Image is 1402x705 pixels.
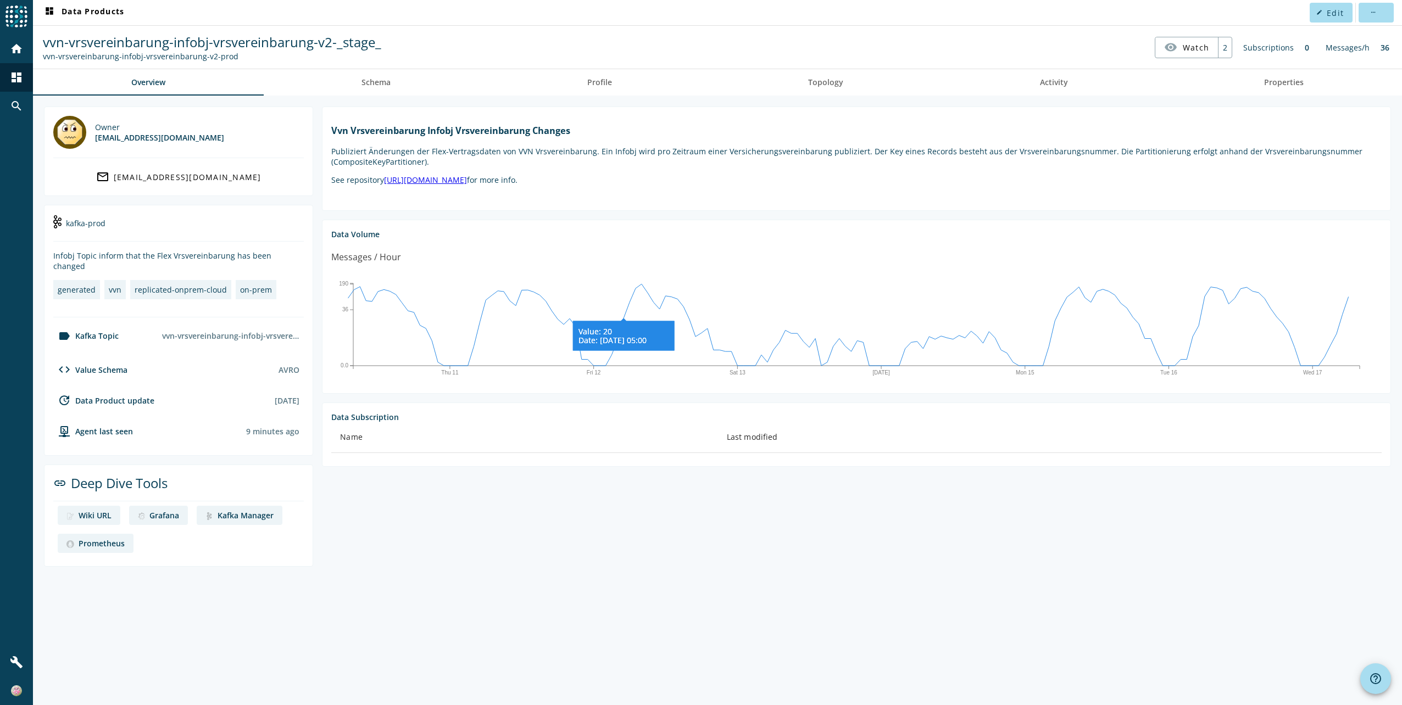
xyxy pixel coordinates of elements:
div: vvn-vrsvereinbarung-infobj-vrsvereinbarung-v2-prod [158,326,304,345]
tspan: Date: [DATE] 05:00 [578,334,647,345]
div: Prometheus [79,538,125,549]
div: Kafka Topic: vvn-vrsvereinbarung-infobj-vrsvereinbarung-v2-prod [43,51,381,61]
mat-icon: home [10,42,23,55]
span: Edit [1327,8,1344,18]
mat-icon: link [53,477,66,490]
mat-icon: dashboard [10,71,23,84]
div: kafka-prod [53,214,304,242]
mat-icon: mail_outline [96,170,109,183]
p: See repository for more info. [331,175,1382,185]
a: deep dive imageWiki URL [58,506,120,525]
span: Profile [587,79,612,86]
mat-icon: search [10,99,23,113]
mat-icon: more_horiz [1370,9,1376,15]
img: deadpool@mobi.ch [53,116,86,149]
text: 190 [340,281,349,287]
div: Kafka Topic [53,329,119,343]
span: Activity [1040,79,1068,86]
div: [EMAIL_ADDRESS][DOMAIN_NAME] [95,132,224,143]
text: Tue 16 [1160,370,1177,376]
img: spoud-logo.svg [5,5,27,27]
div: 36 [1375,37,1395,58]
div: AVRO [279,365,299,375]
button: Edit [1310,3,1353,23]
p: Publiziert Änderungen der Flex-Vertragsdaten von VVN Vrsvereinbarung. Ein Infobj wird pro Zeitrau... [331,146,1382,167]
span: vvn-vrsvereinbarung-infobj-vrsvereinbarung-v2-_stage_ [43,33,381,51]
div: agent-env-prod [53,424,133,438]
span: Schema [361,79,391,86]
img: deep dive image [66,540,74,548]
div: Data Subscription [331,412,1382,422]
th: Last modified [718,422,1382,453]
div: Agents typically reports every 15min to 1h [246,426,299,437]
div: Messages / Hour [331,250,401,264]
div: Owner [95,122,224,132]
div: on-prem [240,284,272,295]
img: deep dive image [138,512,145,520]
a: deep dive imageGrafana [129,506,188,525]
div: [DATE] [275,395,299,406]
span: Overview [131,79,165,86]
mat-icon: update [58,394,71,407]
div: 0 [1299,37,1315,58]
mat-icon: code [58,363,71,376]
text: Wed 17 [1303,370,1322,376]
span: Watch [1183,38,1209,57]
button: Data Products [38,3,129,23]
span: Topology [808,79,843,86]
mat-icon: build [10,656,23,669]
div: Wiki URL [79,510,112,521]
text: [DATE] [873,370,891,376]
a: deep dive imageKafka Manager [197,506,282,525]
div: Grafana [149,510,179,521]
mat-icon: label [58,329,71,343]
mat-icon: help_outline [1369,672,1382,685]
div: vvn [109,284,121,295]
text: 36 [342,306,349,312]
div: replicated-onprem-cloud [135,284,227,295]
mat-icon: visibility [1164,41,1177,54]
img: kafka-prod [53,215,62,228]
div: 2 [1218,37,1232,58]
div: Data Volume [331,229,1382,239]
tspan: Value: 20 [578,326,612,337]
a: [URL][DOMAIN_NAME] [384,175,467,185]
span: Data Products [43,6,124,19]
h1: Vvn Vrsvereinbarung Infobj Vrsvereinbarung Changes [331,125,1382,137]
a: deep dive imagePrometheus [58,534,133,553]
mat-icon: edit [1316,9,1322,15]
div: generated [58,284,96,295]
img: 3dea2a89eac8bf533c9254fe83012bd2 [11,685,22,696]
div: Subscriptions [1238,37,1299,58]
a: [EMAIL_ADDRESS][DOMAIN_NAME] [53,167,304,187]
div: Data Product update [53,394,154,407]
text: Mon 15 [1016,370,1034,376]
div: Deep Dive Tools [53,474,304,501]
div: Messages/h [1320,37,1375,58]
text: Thu 11 [442,370,459,376]
div: Value Schema [53,363,127,376]
img: deep dive image [205,512,213,520]
img: deep dive image [66,512,74,520]
text: 0.0 [341,362,348,368]
button: Watch [1155,37,1218,57]
div: Kafka Manager [218,510,274,521]
text: Fri 12 [587,370,601,376]
div: [EMAIL_ADDRESS][DOMAIN_NAME] [114,172,262,182]
th: Name [331,422,718,453]
div: Infobj Topic inform that the Flex Vrsvereinbarung has been changed [53,250,304,271]
mat-icon: dashboard [43,6,56,19]
span: Properties [1264,79,1304,86]
text: Sat 13 [730,370,745,376]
